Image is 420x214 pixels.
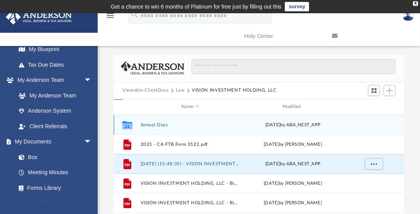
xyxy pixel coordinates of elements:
button: Add [384,85,395,96]
input: Search files and folders [191,59,395,74]
button: [DATE] (15:48:39) - VISION INVESTMENT HOLDING, LLC - EIN Letter from IRS.pdf [141,161,240,166]
i: menu [105,11,115,20]
div: [DATE] by [PERSON_NAME] [243,141,343,148]
div: [DATE] by [PERSON_NAME] [243,199,343,206]
a: Anderson System [11,103,100,119]
div: [DATE] by ABA_NEST_APP [243,160,343,167]
div: close [413,1,418,6]
button: VISION INVESTMENT HOLDING, LLC [192,87,277,94]
a: My Anderson Teamarrow_drop_down [5,73,100,88]
button: Annual Docs [141,122,240,127]
span: arrow_drop_down [84,73,100,88]
a: Meeting Minutes [11,165,100,180]
div: [DATE] by [PERSON_NAME] [243,180,343,187]
button: More options [365,158,383,170]
button: VISION INVESTMENT HOLDING, LLC - Binder Documents - DocuSigned.pdf [141,180,240,186]
button: 2025 - CA FTB Form 3522.pdf [141,141,240,147]
a: Help Center [238,21,326,51]
span: arrow_drop_down [84,134,100,150]
img: User Pic [402,10,414,21]
a: My Documentsarrow_drop_down [5,134,100,150]
a: My Blueprint [11,42,100,57]
div: Get a chance to win 6 months of Platinum for free just by filling out this [111,2,282,11]
a: My Anderson Team [11,88,96,103]
div: [DATE] by ABA_NEST_APP [243,121,343,128]
button: VISION INVESTMENT HOLDING, LLC - Binder Documents.pdf [141,200,240,205]
button: Viewable-ClientDocs [122,87,168,94]
a: survey [285,2,309,11]
a: Forms Library [11,180,96,196]
div: Modified [243,103,343,110]
a: Tax Due Dates [11,57,104,73]
img: Anderson Advisors Platinum Portal [4,9,74,25]
a: Notarize [11,196,100,211]
a: Client Referrals [11,118,100,134]
i: search [130,11,139,19]
div: id [346,103,401,110]
div: Name [140,103,240,110]
button: Switch to Grid View [368,85,380,96]
button: Law [176,87,185,94]
div: id [117,103,137,110]
a: menu [105,15,115,20]
a: Box [11,149,96,165]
